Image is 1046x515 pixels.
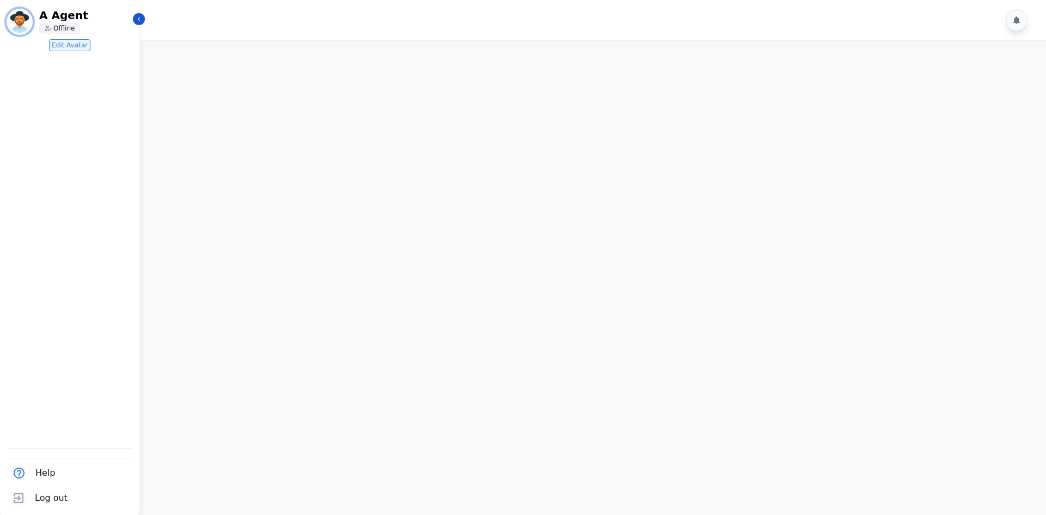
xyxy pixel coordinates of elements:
img: Bordered avatar [7,9,33,35]
p: Offline [53,24,75,33]
button: Log out [7,486,70,511]
p: A Agent [39,10,132,21]
span: Log out [35,492,68,505]
button: Edit Avatar [49,39,90,51]
img: person [45,25,51,32]
span: Help [35,466,55,480]
button: Help [7,461,57,486]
